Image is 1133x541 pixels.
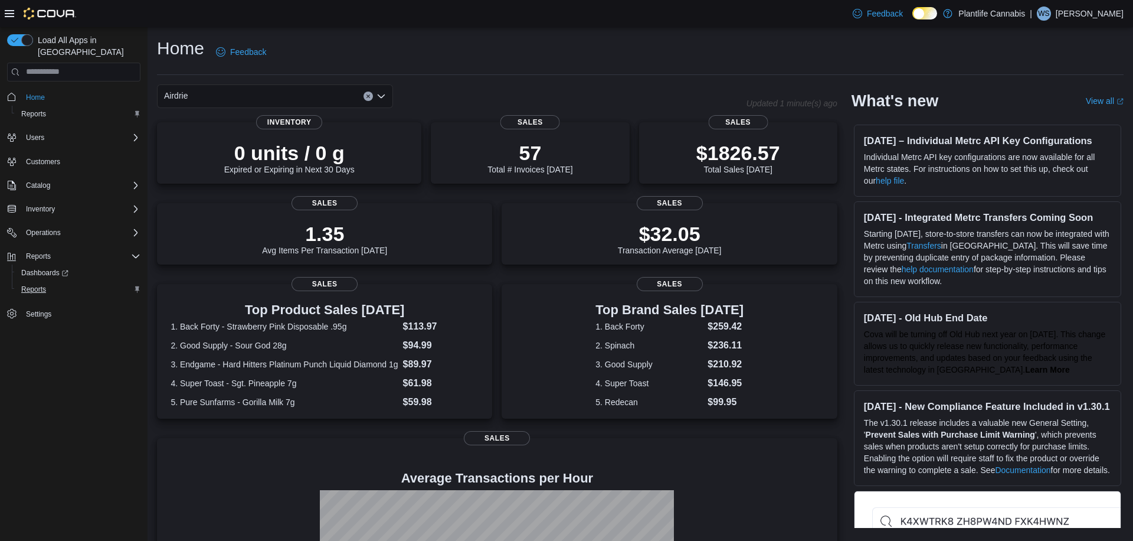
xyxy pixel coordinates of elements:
[2,89,145,106] button: Home
[21,90,140,105] span: Home
[21,155,65,169] a: Customers
[21,131,49,145] button: Users
[403,320,479,334] dd: $113.97
[595,340,703,351] dt: 2. Spinach
[595,321,703,333] dt: 1. Back Forty
[1056,6,1124,21] p: [PERSON_NAME]
[21,249,55,263] button: Reports
[26,157,60,167] span: Customers
[21,178,140,193] span: Catalog
[746,99,837,108] p: Updated 1 minute(s) ago
[26,252,51,261] span: Reports
[595,359,703,370] dt: 3. Good Supply
[164,89,188,103] span: Airdrie
[21,109,46,119] span: Reports
[21,285,46,294] span: Reports
[708,357,744,371] dd: $210.92
[864,211,1111,223] h3: [DATE] - Integrated Metrc Transfers Coming Soon
[708,115,768,129] span: Sales
[17,107,140,121] span: Reports
[906,241,941,250] a: Transfers
[2,177,145,194] button: Catalog
[376,92,386,101] button: Open list of options
[864,417,1111,476] p: The v1.30.1 release includes a valuable new General Setting, ' ', which prevents sales when produ...
[866,430,1035,439] strong: Prevent Sales with Purchase Limit Warning
[157,37,204,60] h1: Home
[864,312,1111,324] h3: [DATE] - Old Hub End Date
[403,376,479,390] dd: $61.98
[224,141,355,174] div: Expired or Expiring in Next 30 Days
[364,92,373,101] button: Clear input
[26,93,45,102] span: Home
[230,46,266,58] span: Feedback
[17,107,51,121] a: Reports
[2,153,145,170] button: Customers
[17,282,140,296] span: Reports
[26,309,51,319] span: Settings
[2,201,145,217] button: Inventory
[708,376,744,390] dd: $146.95
[21,268,68,278] span: Dashboards
[21,226,66,240] button: Operations
[2,224,145,241] button: Operations
[26,228,61,237] span: Operations
[958,6,1025,21] p: Plantlife Cannabis
[21,306,140,321] span: Settings
[262,222,387,255] div: Avg Items Per Transaction [DATE]
[708,320,744,334] dd: $259.42
[708,395,744,409] dd: $99.95
[2,129,145,146] button: Users
[595,396,703,408] dt: 5. Redecan
[26,133,44,142] span: Users
[864,400,1111,412] h3: [DATE] - New Compliance Feature Included in v1.30.1
[1086,96,1124,106] a: View allExternal link
[1025,365,1069,374] a: Learn More
[224,141,355,165] p: 0 units / 0 g
[864,135,1111,146] h3: [DATE] – Individual Metrc API Key Configurations
[618,222,722,255] div: Transaction Average [DATE]
[24,8,76,19] img: Cova
[21,249,140,263] span: Reports
[487,141,572,165] p: 57
[21,90,50,105] a: Home
[21,131,140,145] span: Users
[26,181,50,190] span: Catalog
[1037,6,1051,21] div: Wyatt Seitz
[696,141,780,174] div: Total Sales [DATE]
[1030,6,1032,21] p: |
[211,40,271,64] a: Feedback
[21,202,140,216] span: Inventory
[292,277,358,291] span: Sales
[637,277,703,291] span: Sales
[21,226,140,240] span: Operations
[995,465,1050,475] a: Documentation
[33,34,140,58] span: Load All Apps in [GEOGRAPHIC_DATA]
[403,395,479,409] dd: $59.98
[864,151,1111,187] p: Individual Metrc API key configurations are now available for all Metrc states. For instructions ...
[171,396,398,408] dt: 5. Pure Sunfarms - Gorilla Milk 7g
[21,202,60,216] button: Inventory
[902,265,974,274] a: help documentation
[848,2,908,25] a: Feedback
[403,338,479,353] dd: $94.99
[17,266,140,280] span: Dashboards
[403,357,479,371] dd: $89.97
[171,303,479,317] h3: Top Product Sales [DATE]
[166,471,828,485] h4: Average Transactions per Hour
[12,265,145,281] a: Dashboards
[864,330,1105,374] span: Cova will be turning off Old Hub next year on [DATE]. This change allows us to quickly release ne...
[864,228,1111,287] p: Starting [DATE], store-to-store transfers can now be integrated with Metrc using in [GEOGRAPHIC_D...
[2,248,145,265] button: Reports
[262,222,387,246] p: 1.35
[171,321,398,333] dt: 1. Back Forty - Strawberry Pink Disposable .95g
[26,204,55,214] span: Inventory
[912,7,937,19] input: Dark Mode
[171,359,398,370] dt: 3. Endgame - Hard Hitters Platinum Punch Liquid Diamond 1g
[1038,6,1049,21] span: WS
[1116,98,1124,105] svg: External link
[17,266,73,280] a: Dashboards
[21,178,55,193] button: Catalog
[464,431,530,445] span: Sales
